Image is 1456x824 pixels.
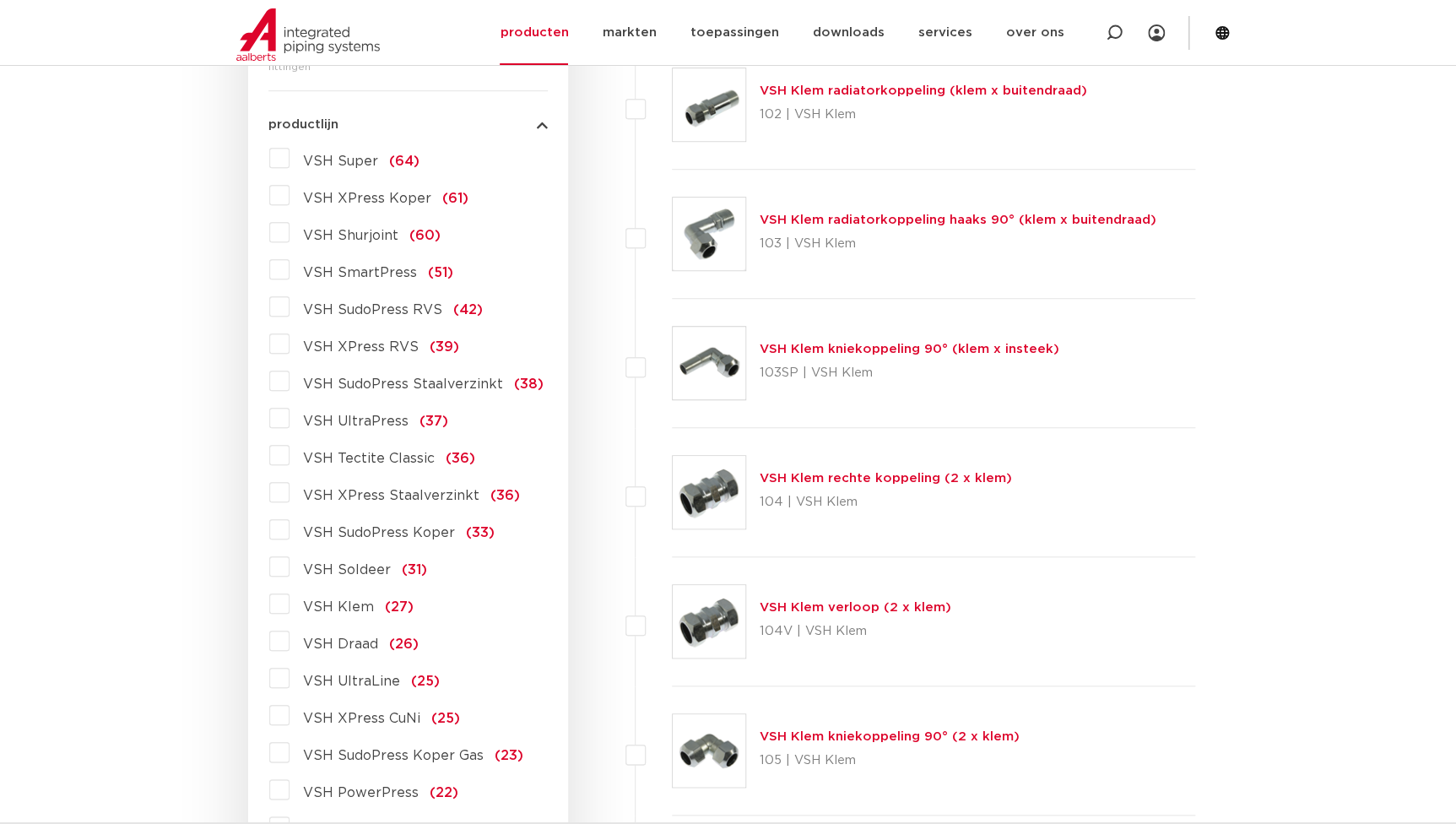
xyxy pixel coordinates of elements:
span: (39) [430,340,459,354]
img: Thumbnail for VSH Klem rechte koppeling (2 x klem) [673,456,745,529]
span: productlijn [268,118,338,131]
span: VSH XPress RVS [303,340,419,354]
p: 104V | VSH Klem [760,618,951,645]
span: (36) [490,489,520,502]
span: VSH SudoPress RVS [303,303,442,317]
span: VSH SmartPress [303,266,417,279]
span: (25) [411,675,440,688]
span: VSH Klem [303,600,374,614]
span: VSH XPress Koper [303,192,431,205]
span: (51) [428,266,453,279]
span: (64) [389,154,419,168]
img: Thumbnail for VSH Klem kniekoppeling 90° (klem x insteek) [673,327,745,399]
a: VSH Klem rechte koppeling (2 x klem) [760,472,1012,485]
span: (37) [419,415,448,428]
a: VSH Klem kniekoppeling 90° (2 x klem) [760,730,1020,743]
span: (22) [430,786,458,800]
span: (36) [446,452,475,465]
span: (38) [514,377,544,391]
a: VSH Klem radiatorkoppeling (klem x buitendraad) [760,84,1087,97]
span: (60) [409,229,441,242]
img: Thumbnail for VSH Klem verloop (2 x klem) [673,585,745,658]
span: (61) [442,192,468,205]
button: productlijn [268,118,548,131]
span: VSH XPress Staalverzinkt [303,489,479,502]
span: (31) [402,563,427,577]
span: VSH XPress CuNi [303,712,420,725]
p: 105 | VSH Klem [760,747,1020,774]
span: VSH Super [303,154,378,168]
span: VSH PowerPress [303,786,419,800]
span: VSH UltraLine [303,675,400,688]
span: VSH Soldeer [303,563,391,577]
span: (27) [385,600,414,614]
span: VSH UltraPress [303,415,409,428]
span: (25) [431,712,460,725]
img: Thumbnail for VSH Klem kniekoppeling 90° (2 x klem) [673,714,745,787]
span: (26) [389,637,419,651]
a: VSH Klem radiatorkoppeling haaks 90° (klem x buitendraad) [760,214,1156,226]
img: Thumbnail for VSH Klem radiatorkoppeling (klem x buitendraad) [673,68,745,141]
p: 103 | VSH Klem [760,230,1156,257]
a: VSH Klem verloop (2 x klem) [760,601,951,614]
span: VSH SudoPress Koper [303,526,455,539]
span: VSH SudoPress Koper Gas [303,749,484,762]
span: VSH Shurjoint [303,229,398,242]
span: (33) [466,526,495,539]
span: (42) [453,303,483,317]
span: (23) [495,749,523,762]
div: fittingen [268,57,548,77]
span: VSH SudoPress Staalverzinkt [303,377,503,391]
p: 102 | VSH Klem [760,101,1087,128]
span: VSH Draad [303,637,378,651]
a: VSH Klem kniekoppeling 90° (klem x insteek) [760,343,1059,355]
img: Thumbnail for VSH Klem radiatorkoppeling haaks 90° (klem x buitendraad) [673,198,745,270]
p: 103SP | VSH Klem [760,360,1059,387]
span: VSH Tectite Classic [303,452,435,465]
p: 104 | VSH Klem [760,489,1012,516]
